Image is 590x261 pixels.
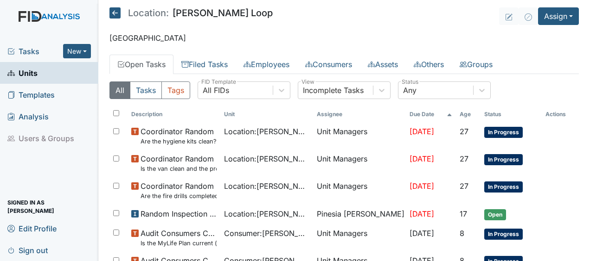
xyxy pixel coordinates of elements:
[63,44,91,58] button: New
[484,154,523,165] span: In Progress
[484,209,506,220] span: Open
[141,153,217,173] span: Coordinator Random Is the van clean and the proper documentation been stored?
[303,85,364,96] div: Incomplete Tasks
[141,192,217,200] small: Are the fire drills completed for the most recent month?
[203,85,229,96] div: All FIDs
[313,122,406,149] td: Unit Managers
[109,81,190,99] div: Type filter
[360,55,406,74] a: Assets
[141,239,217,248] small: Is the MyLife Plan current (yearly)?
[456,106,481,122] th: Toggle SortBy
[538,7,579,25] button: Assign
[410,229,434,238] span: [DATE]
[141,208,217,219] span: Random Inspection for Evening
[109,55,173,74] a: Open Tasks
[542,106,579,122] th: Actions
[460,229,464,238] span: 8
[410,181,434,191] span: [DATE]
[141,180,217,200] span: Coordinator Random Are the fire drills completed for the most recent month?
[224,180,309,192] span: Location : [PERSON_NAME] Loop
[410,209,434,218] span: [DATE]
[7,109,49,124] span: Analysis
[161,81,190,99] button: Tags
[452,55,500,74] a: Groups
[128,8,169,18] span: Location:
[410,154,434,163] span: [DATE]
[7,243,48,257] span: Sign out
[313,224,406,251] td: Unit Managers
[141,164,217,173] small: Is the van clean and the proper documentation been stored?
[7,221,57,236] span: Edit Profile
[7,199,91,214] span: Signed in as [PERSON_NAME]
[313,205,406,224] td: Pinesia [PERSON_NAME]
[313,106,406,122] th: Assignee
[141,228,217,248] span: Audit Consumers Charts Is the MyLife Plan current (yearly)?
[224,126,309,137] span: Location : [PERSON_NAME] Loop
[460,209,467,218] span: 17
[141,126,217,146] span: Coordinator Random Are the hygiene kits clean?
[484,127,523,138] span: In Progress
[224,153,309,164] span: Location : [PERSON_NAME] Loop
[406,106,456,122] th: Toggle SortBy
[224,228,309,239] span: Consumer : [PERSON_NAME]
[109,7,273,19] h5: [PERSON_NAME] Loop
[7,66,38,80] span: Units
[406,55,452,74] a: Others
[410,127,434,136] span: [DATE]
[313,177,406,204] td: Unit Managers
[7,46,63,57] a: Tasks
[109,81,130,99] button: All
[128,106,220,122] th: Toggle SortBy
[484,181,523,193] span: In Progress
[220,106,313,122] th: Toggle SortBy
[403,85,417,96] div: Any
[173,55,236,74] a: Filed Tasks
[297,55,360,74] a: Consumers
[141,137,217,146] small: Are the hygiene kits clean?
[460,181,468,191] span: 27
[484,229,523,240] span: In Progress
[236,55,297,74] a: Employees
[481,106,542,122] th: Toggle SortBy
[224,208,309,219] span: Location : [PERSON_NAME] Loop
[460,127,468,136] span: 27
[109,32,579,43] p: [GEOGRAPHIC_DATA]
[313,149,406,177] td: Unit Managers
[113,110,119,116] input: Toggle All Rows Selected
[130,81,162,99] button: Tasks
[460,154,468,163] span: 27
[7,87,55,102] span: Templates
